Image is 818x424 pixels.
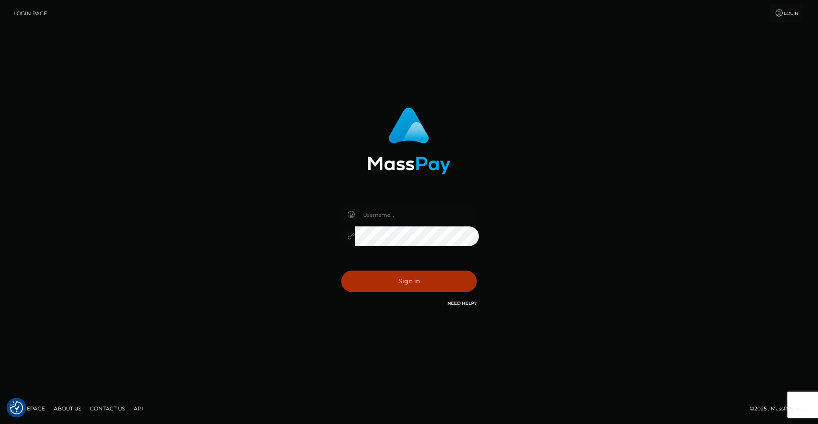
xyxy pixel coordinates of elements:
a: Homepage [10,402,49,415]
input: Username... [355,205,479,225]
img: Revisit consent button [10,401,23,414]
a: Login [770,4,803,23]
img: MassPay Login [367,108,451,174]
div: © 2025 , MassPay Inc. [750,404,811,414]
a: Login Page [14,4,47,23]
button: Consent Preferences [10,401,23,414]
button: Sign in [341,271,477,292]
a: About Us [50,402,85,415]
a: Need Help? [447,300,477,306]
a: Contact Us [87,402,128,415]
a: API [130,402,147,415]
